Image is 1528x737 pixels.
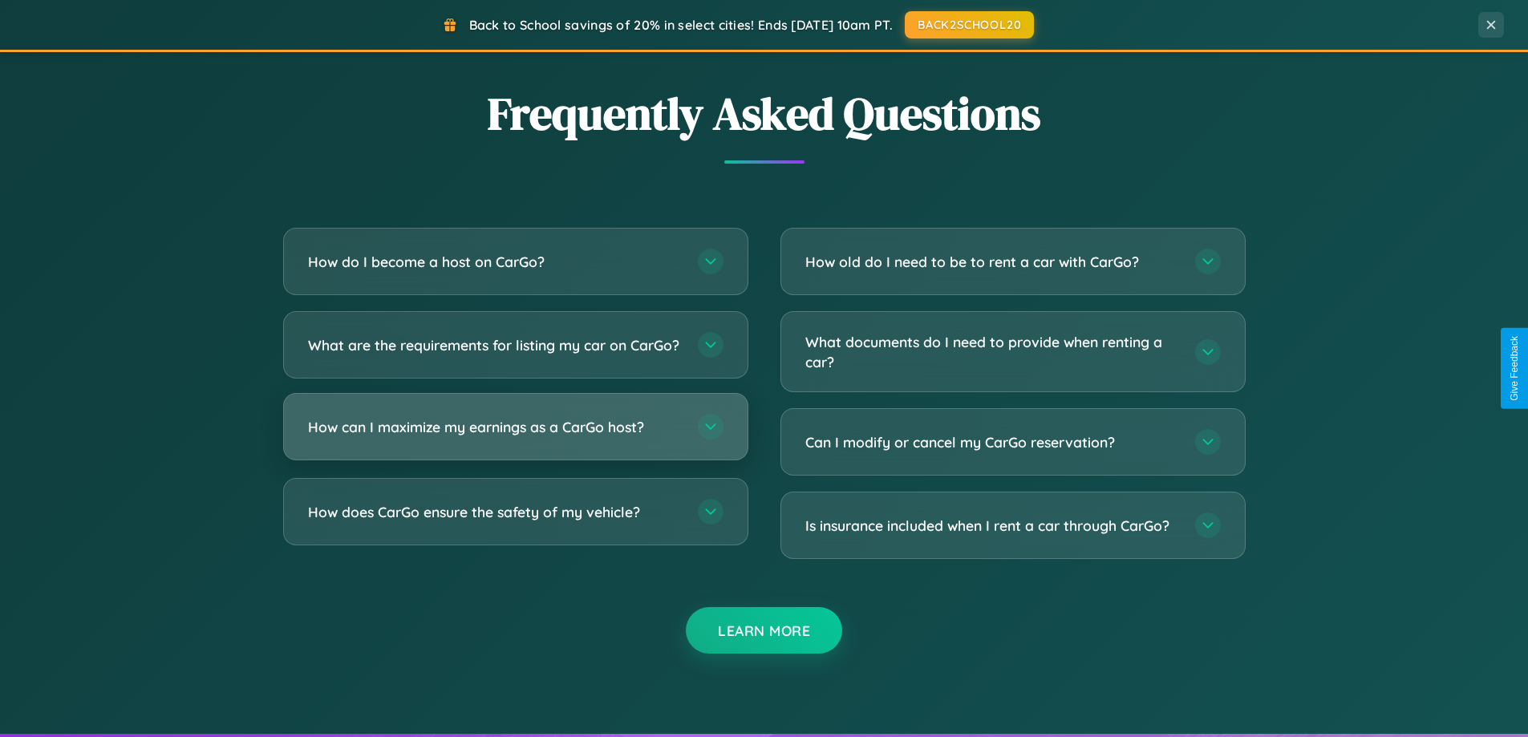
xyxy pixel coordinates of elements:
h2: Frequently Asked Questions [283,83,1246,144]
h3: What are the requirements for listing my car on CarGo? [308,335,682,355]
h3: How do I become a host on CarGo? [308,252,682,272]
h3: Is insurance included when I rent a car through CarGo? [805,516,1179,536]
h3: How old do I need to be to rent a car with CarGo? [805,252,1179,272]
button: BACK2SCHOOL20 [905,11,1034,38]
h3: How does CarGo ensure the safety of my vehicle? [308,502,682,522]
h3: Can I modify or cancel my CarGo reservation? [805,432,1179,452]
button: Learn More [686,607,842,654]
span: Back to School savings of 20% in select cities! Ends [DATE] 10am PT. [469,17,893,33]
h3: What documents do I need to provide when renting a car? [805,332,1179,371]
div: Give Feedback [1509,336,1520,401]
h3: How can I maximize my earnings as a CarGo host? [308,417,682,437]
